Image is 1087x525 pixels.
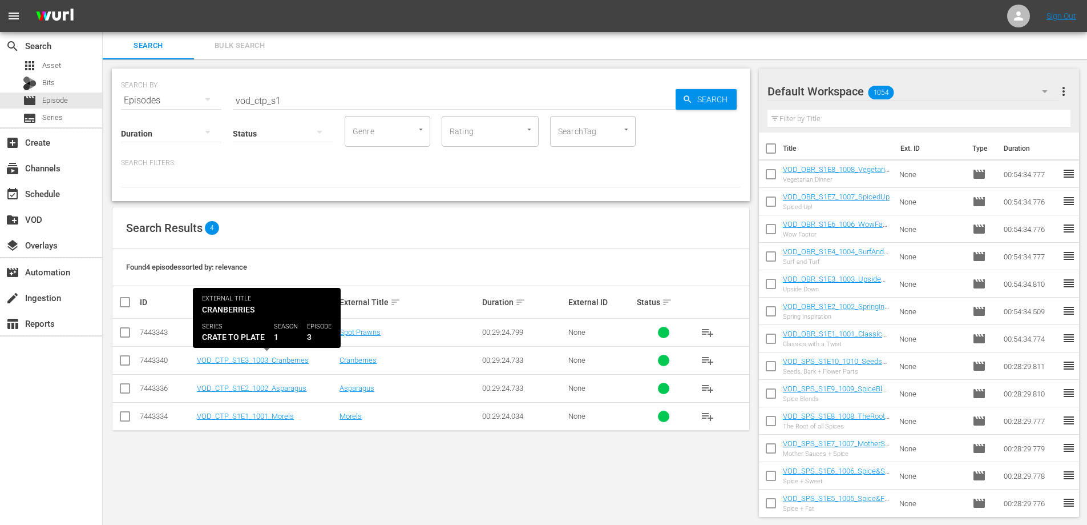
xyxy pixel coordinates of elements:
div: None [568,384,633,392]
button: Open [415,124,426,135]
span: add_box [6,136,19,150]
span: Schedule [6,187,19,201]
a: VOD_SPS_S1E9_1009_SpiceBlends [783,384,890,402]
td: 00:28:29.779 [999,435,1062,462]
span: Episode [972,250,986,263]
div: Spring Inspiration [783,313,891,320]
div: 00:29:24.733 [482,384,564,392]
span: sort [390,297,401,307]
span: more_vert [1057,85,1070,98]
td: 00:54:34.774 [999,325,1062,352]
th: Ext. ID [894,133,966,165]
a: VOD_CTP_S1E3_1003_Cranberries [197,356,309,364]
span: Episode [972,469,986,483]
span: VOD [6,213,19,227]
td: 00:28:29.810 [999,380,1062,407]
span: Search [6,39,19,53]
div: Default Workspace [767,75,1058,107]
span: reorder [1062,468,1076,482]
a: VOD_OBR_S1E2_1002_SpringInspiration [783,302,889,319]
span: sort [246,297,256,307]
th: Title [783,133,894,165]
div: Status [637,295,690,309]
div: ID [140,298,193,307]
span: Episode [972,442,986,455]
span: Search [110,39,187,53]
span: Series [42,112,63,123]
span: Episode [972,195,986,209]
span: reorder [1062,167,1076,181]
td: 00:28:29.778 [999,462,1062,490]
a: VOD_SPS_S1E7_1007_MotherSauces&Spice [783,439,890,456]
a: Cranberries [340,356,377,364]
span: Asset [42,60,61,71]
span: Ingestion [6,291,19,305]
div: Classics with a Twist [783,340,891,348]
a: VOD_CTP_S1E4_1004_Spot Prawns [197,328,313,336]
span: Episode [972,496,986,510]
p: Search Filters: [121,158,741,168]
a: VOD_OBR_S1E3_1003_UpsideDown [783,275,890,292]
td: 00:28:29.811 [999,352,1062,380]
div: Spiced Up! [783,203,890,211]
span: reorder [1062,331,1076,345]
div: None [568,356,633,364]
div: 00:29:24.034 [482,412,564,420]
a: VOD_OBR_S1E4_1004_SurfAndTurf [783,247,888,264]
div: External Title [340,295,479,309]
span: Episode [972,332,986,346]
span: Episode [972,414,986,428]
span: reorder [1062,276,1076,290]
span: Found 4 episodes sorted by: relevance [126,263,247,271]
span: Overlays [6,239,19,253]
td: 00:54:34.776 [999,215,1062,243]
a: VOD_SPS_S1E8_1008_TheRootOfAllSpices [783,412,890,429]
td: 00:54:34.777 [999,243,1062,270]
span: Search [693,89,737,110]
div: Bits [23,77,37,90]
td: None [895,243,968,270]
div: Seeds, Bark + Flower Parts [783,368,891,375]
a: VOD_SPS_S1E6_1006_Spice&Sweet [783,467,890,484]
span: playlist_add [701,354,714,367]
span: sort [662,297,672,307]
td: None [895,215,968,243]
span: reorder [1062,194,1076,208]
span: Episode [972,277,986,291]
span: Channels [6,162,19,175]
a: VOD_OBR_S1E8_1008_VegetarianDinner [783,165,890,182]
button: playlist_add [694,375,721,402]
span: Episode [972,304,986,318]
span: 1054 [868,81,894,105]
span: reorder [1062,304,1076,318]
td: None [895,325,968,352]
span: reorder [1062,386,1076,400]
div: Vegetarian Dinner [783,176,891,183]
img: ans4CAIJ8jUAAAAAAAAAAAAAAAAAAAAAAAAgQb4GAAAAAAAAAAAAAAAAAAAAAAAAJMjXAAAAAAAAAAAAAAAAAAAAAAAAgAT5G... [27,3,82,30]
div: 7443336 [140,384,193,392]
a: VOD_OBR_S1E7_1007_SpicedUp [783,193,890,201]
span: Episode [972,359,986,373]
span: Episode [972,167,986,181]
div: 7443343 [140,328,193,336]
span: Search Results [126,221,203,235]
div: Internal Title [197,295,336,309]
span: reorder [1062,441,1076,455]
span: menu [7,9,21,23]
td: 00:54:34.777 [999,161,1062,188]
div: 7443334 [140,412,193,420]
div: Upside Down [783,286,891,293]
div: None [568,328,633,336]
td: None [895,435,968,462]
a: VOD_CTP_S1E1_1001_Morels [197,412,294,420]
div: Wow Factor [783,231,891,238]
td: None [895,270,968,298]
span: 4 [205,221,219,235]
td: None [895,298,968,325]
div: Spice + Fat [783,505,891,512]
td: None [895,352,968,380]
span: playlist_add [701,410,714,423]
div: The Root of all Spices [783,423,891,430]
div: Spice Blends [783,395,891,403]
th: Type [965,133,997,165]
